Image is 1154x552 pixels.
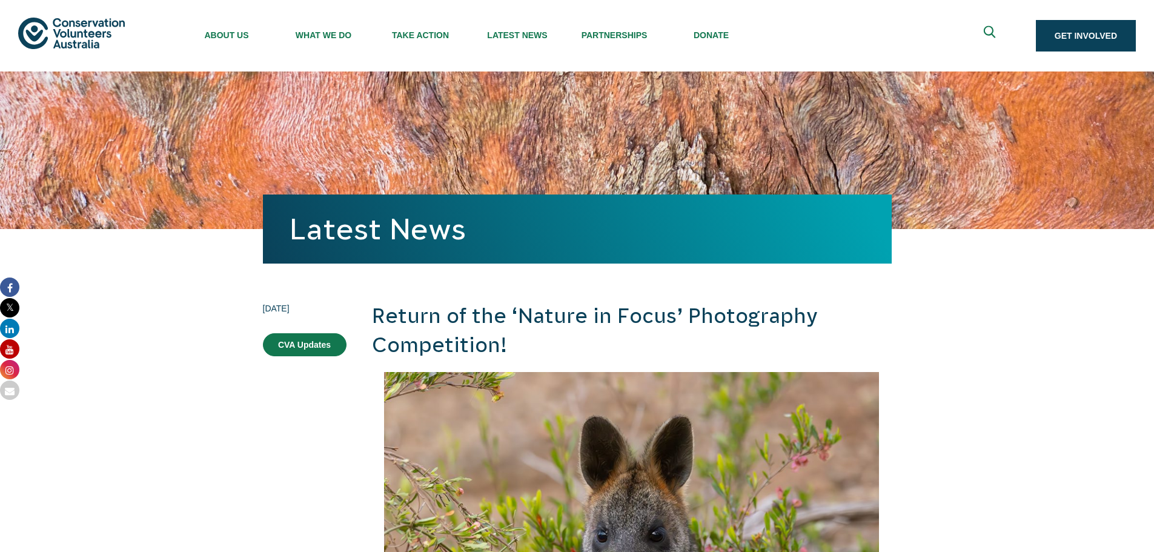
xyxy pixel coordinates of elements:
span: Take Action [372,30,469,40]
time: [DATE] [263,302,347,315]
img: logo.svg [18,18,125,48]
span: About Us [178,30,275,40]
a: Latest News [290,213,466,245]
h2: Return of the ‘Nature in Focus’ Photography Competition! [372,302,892,359]
span: What We Do [275,30,372,40]
span: Donate [663,30,760,40]
span: Latest News [469,30,566,40]
span: Expand search box [983,26,998,46]
a: CVA Updates [263,333,347,356]
button: Expand search box Close search box [977,21,1006,50]
a: Get Involved [1036,20,1136,52]
span: Partnerships [566,30,663,40]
